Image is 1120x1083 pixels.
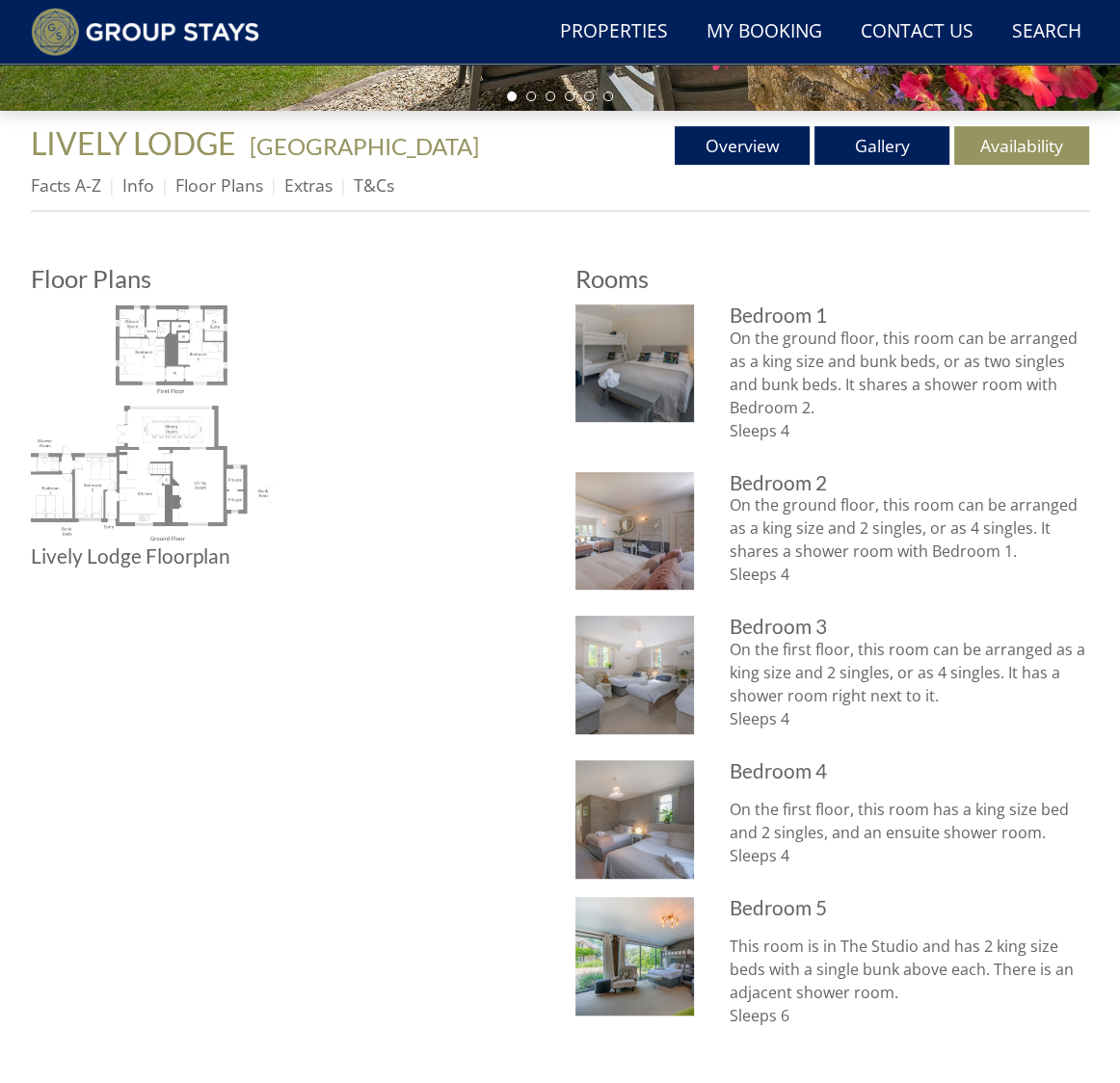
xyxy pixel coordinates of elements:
a: Properties [552,11,676,54]
h3: Bedroom 4 [730,760,1089,782]
a: Gallery [814,126,949,165]
a: Overview [675,126,810,165]
img: Bedroom 4 [575,760,694,879]
h3: Lively Lodge Floorplan [31,545,273,568]
img: Group Stays [31,8,259,56]
h2: Floor Plans [31,265,545,292]
span: LIVELY LODGE [31,124,236,162]
a: Info [122,173,154,197]
p: On the first floor, this room can be arranged as a king size and 2 singles, or as 4 singles. It h... [730,638,1089,730]
span: - [242,132,479,160]
p: On the ground floor, this room can be arranged as a king size and 2 singles, or as 4 singles. It ... [730,493,1089,586]
h3: Bedroom 2 [730,472,1089,494]
img: Bedroom 2 [575,472,694,591]
img: Bedroom 1 [575,304,694,423]
a: My Booking [699,11,830,54]
a: LIVELY LODGE [31,124,242,162]
img: Lively Lodge Floorplan [31,304,273,546]
img: Bedroom 5 [575,897,694,1016]
a: [GEOGRAPHIC_DATA] [250,132,479,160]
h2: Rooms [575,265,1089,292]
h3: Bedroom 5 [730,897,1089,919]
a: Contact Us [853,11,981,54]
p: This room is in The Studio and has 2 king size beds with a single bunk above each. There is an ad... [730,935,1089,1027]
a: Floor Plans [175,173,263,197]
p: On the first floor, this room has a king size bed and 2 singles, and an ensuite shower room. Slee... [730,798,1089,867]
a: Facts A-Z [31,173,101,197]
p: On the ground floor, this room can be arranged as a king size and bunk beds, or as two singles an... [730,327,1089,442]
h3: Bedroom 1 [730,304,1089,327]
a: Search [1004,11,1089,54]
a: Extras [284,173,333,197]
a: Availability [954,126,1089,165]
a: T&Cs [354,173,394,197]
h3: Bedroom 3 [730,616,1089,638]
img: Bedroom 3 [575,616,694,734]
